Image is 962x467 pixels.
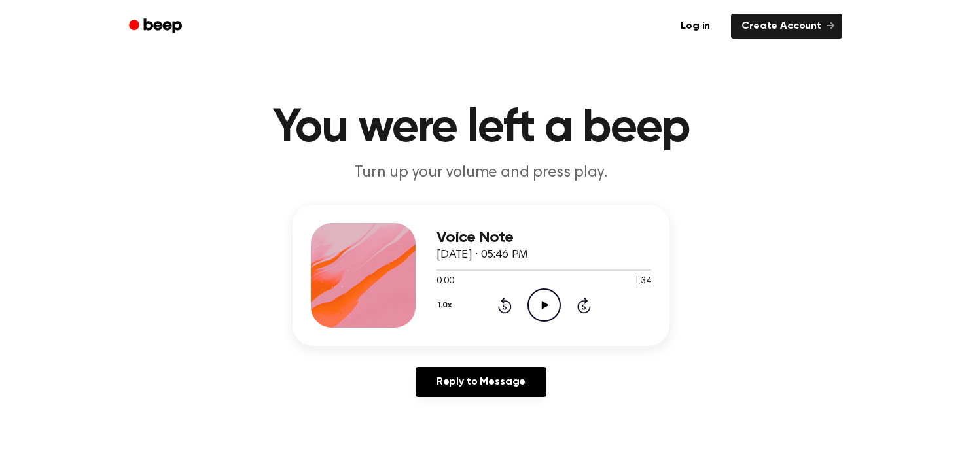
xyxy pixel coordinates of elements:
[436,275,454,288] span: 0:00
[436,249,528,261] span: [DATE] · 05:46 PM
[146,105,816,152] h1: You were left a beep
[120,14,194,39] a: Beep
[230,162,732,184] p: Turn up your volume and press play.
[731,14,842,39] a: Create Account
[436,229,651,247] h3: Voice Note
[416,367,546,397] a: Reply to Message
[436,294,456,317] button: 1.0x
[668,11,723,41] a: Log in
[634,275,651,288] span: 1:34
